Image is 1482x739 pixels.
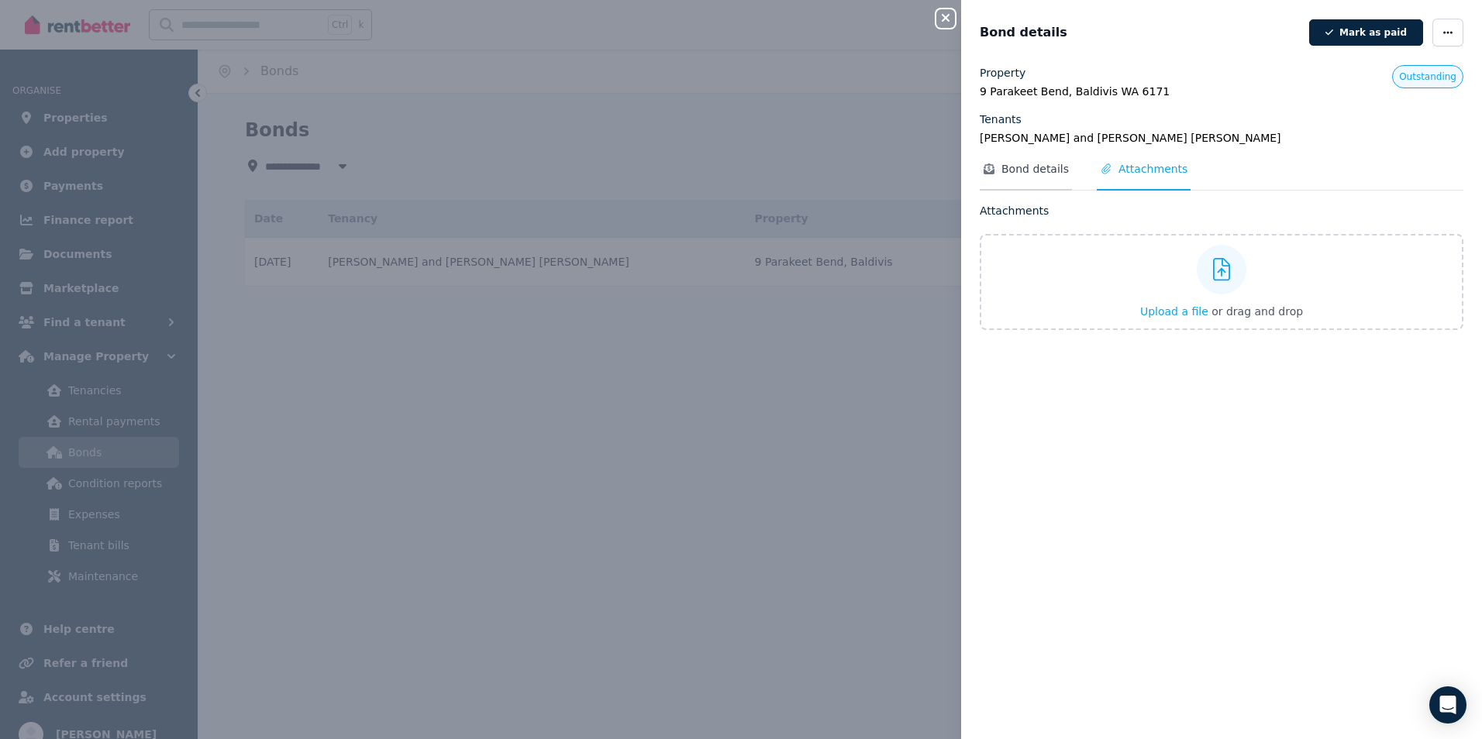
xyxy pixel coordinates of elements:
[1429,686,1466,724] div: Open Intercom Messenger
[980,84,1463,99] legend: 9 Parakeet Bend, Baldivis WA 6171
[980,65,1025,81] label: Property
[1211,305,1303,318] span: or drag and drop
[1118,161,1187,177] span: Attachments
[1140,304,1303,319] button: Upload a file or drag and drop
[980,112,1022,127] label: Tenants
[1001,161,1069,177] span: Bond details
[980,23,1067,42] span: Bond details
[980,161,1463,191] nav: Tabs
[1399,70,1456,83] span: Outstanding
[980,130,1463,146] legend: [PERSON_NAME] and [PERSON_NAME] [PERSON_NAME]
[1140,305,1208,318] span: Upload a file
[980,203,1463,218] p: Attachments
[1309,19,1423,46] button: Mark as paid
